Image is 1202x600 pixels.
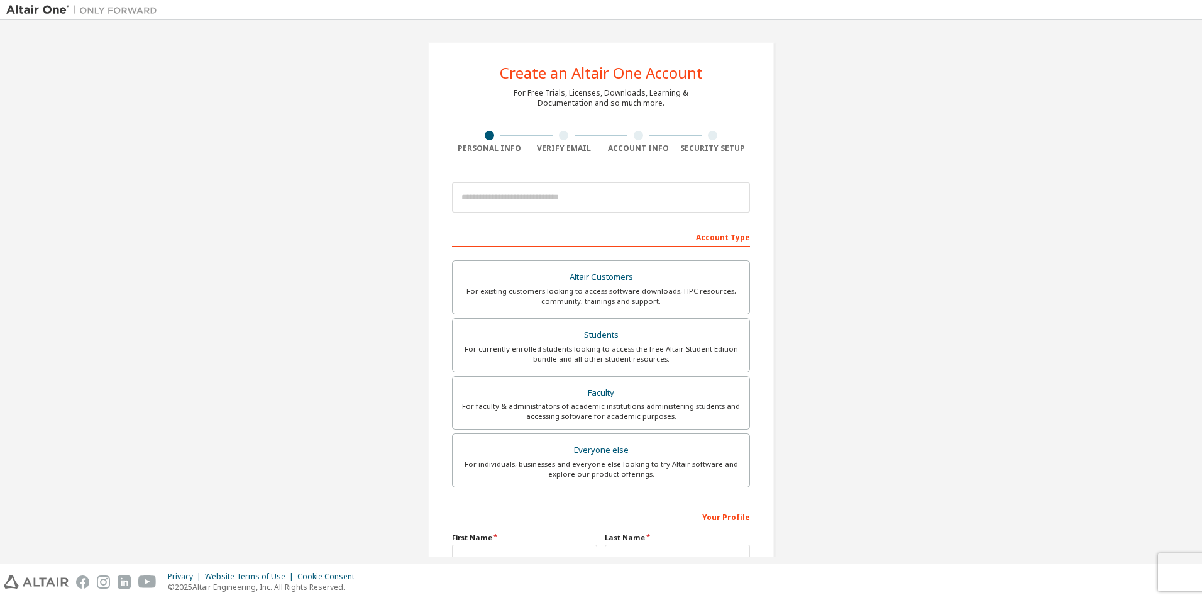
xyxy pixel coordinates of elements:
img: youtube.svg [138,575,157,589]
div: For Free Trials, Licenses, Downloads, Learning & Documentation and so much more. [514,88,688,108]
div: For existing customers looking to access software downloads, HPC resources, community, trainings ... [460,286,742,306]
div: Cookie Consent [297,572,362,582]
div: Students [460,326,742,344]
div: Account Type [452,226,750,247]
div: Privacy [168,572,205,582]
img: facebook.svg [76,575,89,589]
img: linkedin.svg [118,575,131,589]
div: Account Info [601,143,676,153]
label: Last Name [605,533,750,543]
img: Altair One [6,4,163,16]
img: altair_logo.svg [4,575,69,589]
div: For currently enrolled students looking to access the free Altair Student Edition bundle and all ... [460,344,742,364]
div: Personal Info [452,143,527,153]
label: First Name [452,533,597,543]
div: Security Setup [676,143,751,153]
div: Create an Altair One Account [500,65,703,81]
div: For individuals, businesses and everyone else looking to try Altair software and explore our prod... [460,459,742,479]
p: © 2025 Altair Engineering, Inc. All Rights Reserved. [168,582,362,592]
div: For faculty & administrators of academic institutions administering students and accessing softwa... [460,401,742,421]
div: Verify Email [527,143,602,153]
div: Altair Customers [460,269,742,286]
div: Website Terms of Use [205,572,297,582]
img: instagram.svg [97,575,110,589]
div: Your Profile [452,506,750,526]
div: Faculty [460,384,742,402]
div: Everyone else [460,442,742,459]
